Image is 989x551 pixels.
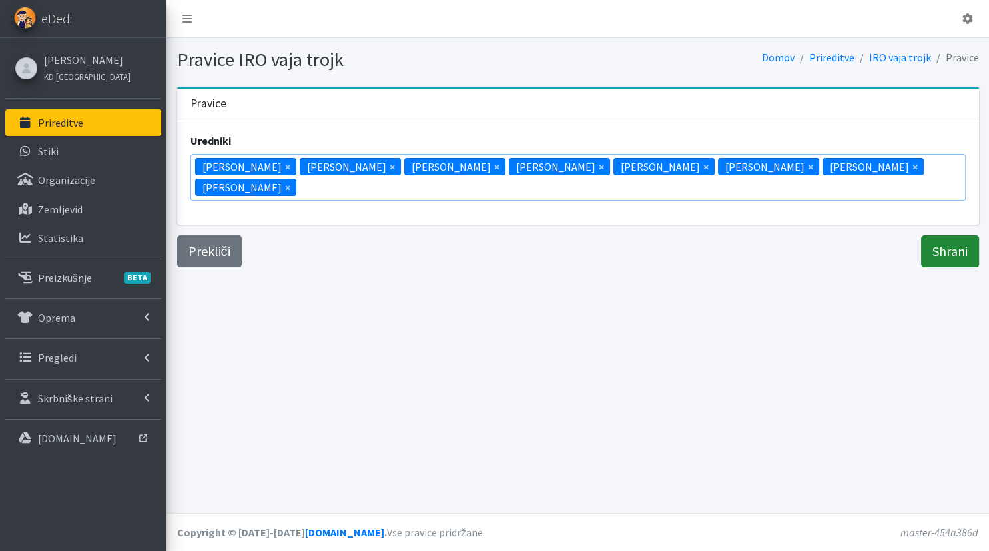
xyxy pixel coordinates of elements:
p: Pregledi [38,351,77,364]
h1: Pravice IRO vaja trojk [177,48,573,71]
a: Prireditve [809,51,854,64]
li: Pravice [931,48,979,67]
p: Zemljevid [38,203,83,216]
li: Vera Mikolič [300,158,401,175]
a: Stiki [5,138,161,165]
a: Domov [762,51,795,64]
p: Oprema [38,311,75,324]
a: Skrbniške strani [5,385,161,412]
span: × [390,159,395,175]
li: Janez Kraljič [195,158,296,175]
span: × [494,159,499,175]
input: Shrani [921,235,979,267]
li: Dejan Osolnik [613,158,715,175]
a: [DOMAIN_NAME] [305,526,384,539]
a: Zemljevid [5,196,161,223]
a: PreizkušnjeBETA [5,265,161,291]
a: IRO vaja trojk [869,51,931,64]
p: Prireditve [38,116,83,129]
a: [PERSON_NAME] [44,52,131,68]
a: Prekliči [177,235,242,267]
p: Organizacije [38,173,95,187]
p: Stiki [38,145,59,158]
a: Statistika [5,225,161,251]
a: [DOMAIN_NAME] [5,425,161,452]
small: KD [GEOGRAPHIC_DATA] [44,71,131,82]
a: Pregledi [5,344,161,371]
h3: Pravice [190,97,226,111]
p: Preizkušnje [38,271,92,284]
label: uredniki [190,133,231,149]
li: Matej Velikonja [404,158,505,175]
span: × [285,179,290,195]
footer: Vse pravice pridržane. [166,513,989,551]
a: Organizacije [5,167,161,193]
span: × [599,159,604,175]
li: Ernesta Eržen [718,158,819,175]
span: × [808,159,813,175]
span: × [703,159,709,175]
li: Peter Vozelj [509,158,610,175]
li: Monika Velikonja [195,179,296,196]
span: × [912,159,918,175]
a: Prireditve [5,109,161,136]
span: × [285,159,290,175]
span: BETA [124,272,151,284]
span: eDedi [41,9,72,29]
a: KD [GEOGRAPHIC_DATA] [44,68,131,84]
strong: Copyright © [DATE]-[DATE] . [177,526,387,539]
em: master-454a386d [900,526,978,539]
p: Statistika [38,231,83,245]
p: Skrbniške strani [38,392,113,405]
a: Oprema [5,304,161,331]
li: Sara Smerdel [823,158,924,175]
img: eDedi [14,7,36,29]
p: [DOMAIN_NAME] [38,432,117,445]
